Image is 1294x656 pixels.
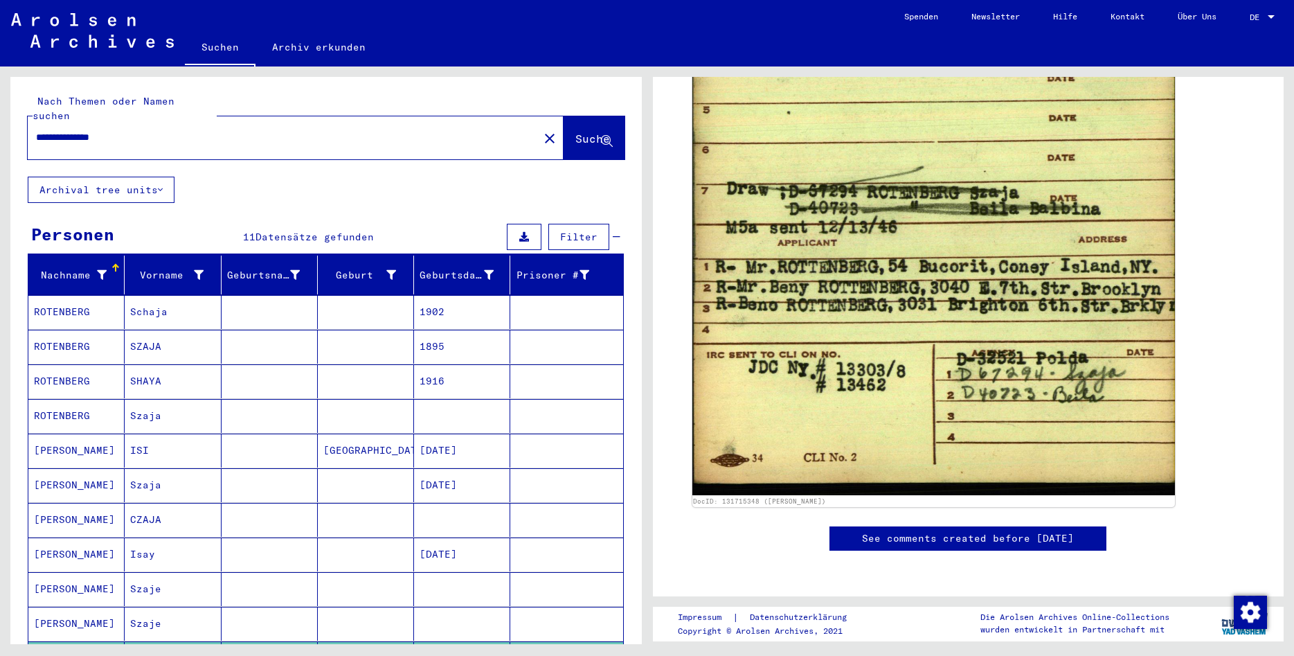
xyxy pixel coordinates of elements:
[560,231,597,243] span: Filter
[125,295,221,329] mat-cell: Schaja
[564,116,624,159] button: Suche
[222,256,318,294] mat-header-cell: Geburtsname
[516,264,606,286] div: Prisoner #
[548,224,609,250] button: Filter
[678,625,863,637] p: Copyright © Arolsen Archives, 2021
[28,434,125,468] mat-cell: [PERSON_NAME]
[28,538,125,571] mat-cell: [PERSON_NAME]
[125,364,221,398] mat-cell: SHAYA
[693,497,826,505] a: DocID: 131715348 ([PERSON_NAME])
[980,623,1169,636] p: wurden entwickelt in Partnerschaft mit
[420,264,511,286] div: Geburtsdatum
[1250,12,1265,22] span: DE
[28,295,125,329] mat-cell: ROTENBERG
[323,268,396,283] div: Geburt‏
[678,610,733,625] a: Impressum
[185,30,255,67] a: Suchen
[255,30,382,64] a: Archiv erkunden
[28,177,174,203] button: Archival tree units
[414,256,510,294] mat-header-cell: Geburtsdatum
[125,538,221,571] mat-cell: Isay
[28,572,125,606] mat-cell: [PERSON_NAME]
[34,264,124,286] div: Nachname
[243,231,255,243] span: 11
[33,95,174,122] mat-label: Nach Themen oder Namen suchen
[28,468,125,502] mat-cell: [PERSON_NAME]
[31,222,114,247] div: Personen
[227,268,300,283] div: Geburtsname
[28,503,125,537] mat-cell: [PERSON_NAME]
[34,268,107,283] div: Nachname
[541,130,558,147] mat-icon: close
[318,434,414,468] mat-cell: [GEOGRAPHIC_DATA]
[414,330,510,364] mat-cell: 1895
[125,503,221,537] mat-cell: CZAJA
[125,256,221,294] mat-header-cell: Vorname
[28,607,125,641] mat-cell: [PERSON_NAME]
[125,330,221,364] mat-cell: SZAJA
[125,607,221,641] mat-cell: Szaje
[125,468,221,502] mat-cell: Szaja
[536,124,564,152] button: Clear
[323,264,413,286] div: Geburt‏
[1219,606,1270,641] img: yv_logo.png
[318,256,414,294] mat-header-cell: Geburt‏
[28,256,125,294] mat-header-cell: Nachname
[980,611,1169,623] p: Die Arolsen Archives Online-Collections
[420,268,494,283] div: Geburtsdatum
[516,268,588,283] div: Prisoner #
[125,572,221,606] mat-cell: Szaje
[130,268,203,283] div: Vorname
[414,364,510,398] mat-cell: 1916
[227,264,317,286] div: Geburtsname
[255,231,374,243] span: Datensätze gefunden
[130,264,220,286] div: Vorname
[125,399,221,433] mat-cell: Szaja
[28,364,125,398] mat-cell: ROTENBERG
[414,538,510,571] mat-cell: [DATE]
[678,610,863,625] div: |
[28,330,125,364] mat-cell: ROTENBERG
[414,468,510,502] mat-cell: [DATE]
[739,610,863,625] a: Datenschutzerklärung
[125,434,221,468] mat-cell: ISI
[11,13,174,48] img: Arolsen_neg.svg
[510,256,622,294] mat-header-cell: Prisoner #
[414,434,510,468] mat-cell: [DATE]
[414,295,510,329] mat-cell: 1902
[862,531,1074,546] a: See comments created before [DATE]
[575,132,610,145] span: Suche
[1234,596,1267,629] img: Zustimmung ändern
[28,399,125,433] mat-cell: ROTENBERG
